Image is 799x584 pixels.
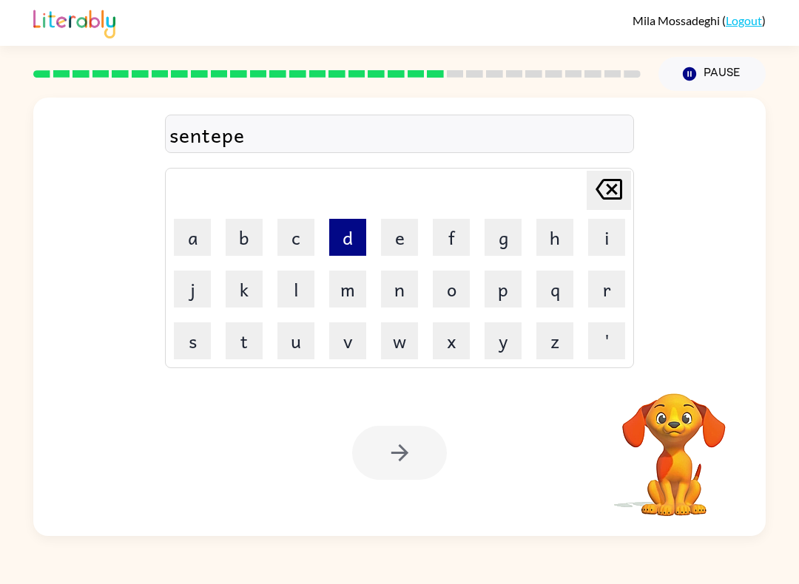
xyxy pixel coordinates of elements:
button: y [485,322,522,359]
button: t [226,322,263,359]
button: n [381,271,418,308]
button: ' [588,322,625,359]
button: Pause [658,57,766,91]
div: ( ) [633,13,766,27]
button: s [174,322,211,359]
button: h [536,219,573,256]
button: q [536,271,573,308]
button: b [226,219,263,256]
button: e [381,219,418,256]
img: Literably [33,6,115,38]
button: w [381,322,418,359]
span: Mila Mossadeghi [633,13,722,27]
video: Your browser must support playing .mp4 files to use Literably. Please try using another browser. [600,370,748,518]
a: Logout [726,13,762,27]
button: f [433,219,470,256]
button: z [536,322,573,359]
button: k [226,271,263,308]
button: v [329,322,366,359]
button: o [433,271,470,308]
div: sentepe [169,119,630,150]
button: r [588,271,625,308]
button: x [433,322,470,359]
button: a [174,219,211,256]
button: u [277,322,314,359]
button: m [329,271,366,308]
button: p [485,271,522,308]
button: i [588,219,625,256]
button: l [277,271,314,308]
button: d [329,219,366,256]
button: g [485,219,522,256]
button: j [174,271,211,308]
button: c [277,219,314,256]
